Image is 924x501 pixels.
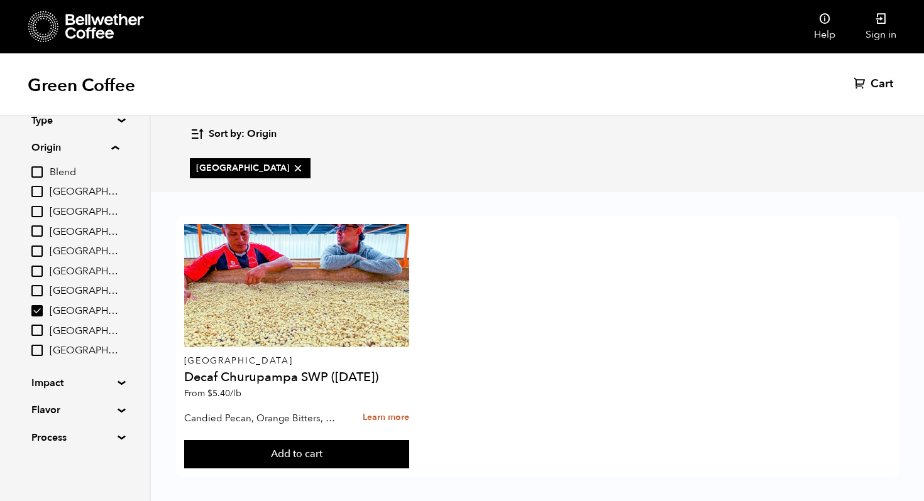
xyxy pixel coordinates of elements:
input: [GEOGRAPHIC_DATA] [31,225,43,237]
span: [GEOGRAPHIC_DATA] [50,304,119,318]
span: [GEOGRAPHIC_DATA] [50,245,119,259]
bdi: 5.40 [207,387,241,399]
span: [GEOGRAPHIC_DATA] [50,265,119,279]
h1: Green Coffee [28,74,135,97]
summary: Impact [31,375,118,391]
input: [GEOGRAPHIC_DATA] [31,245,43,257]
span: [GEOGRAPHIC_DATA] [50,284,119,298]
span: [GEOGRAPHIC_DATA] [50,225,119,239]
span: Cart [871,77,893,92]
span: /lb [230,387,241,399]
p: Candied Pecan, Orange Bitters, Molasses [184,409,338,428]
span: [GEOGRAPHIC_DATA] [50,205,119,219]
input: [GEOGRAPHIC_DATA] [31,186,43,197]
summary: Origin [31,140,119,155]
p: [GEOGRAPHIC_DATA] [184,357,409,365]
span: Blend [50,166,119,180]
input: [GEOGRAPHIC_DATA] [31,285,43,296]
span: From [184,387,241,399]
summary: Process [31,430,118,445]
button: Add to cart [184,440,409,469]
summary: Type [31,113,118,128]
span: Sort by: Origin [209,127,277,141]
span: [GEOGRAPHIC_DATA] [50,344,119,358]
summary: Flavor [31,402,118,418]
a: Learn more [363,404,409,431]
span: [GEOGRAPHIC_DATA] [50,185,119,199]
input: [GEOGRAPHIC_DATA] [31,266,43,277]
button: Sort by: Origin [190,119,277,149]
h4: Decaf Churupampa SWP ([DATE]) [184,371,409,384]
input: [GEOGRAPHIC_DATA] [31,206,43,217]
input: Blend [31,166,43,178]
input: [GEOGRAPHIC_DATA] [31,305,43,316]
input: [GEOGRAPHIC_DATA] [31,325,43,336]
span: [GEOGRAPHIC_DATA] [50,325,119,338]
span: [GEOGRAPHIC_DATA] [196,162,304,175]
input: [GEOGRAPHIC_DATA] [31,345,43,356]
a: Cart [854,77,896,92]
span: $ [207,387,212,399]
